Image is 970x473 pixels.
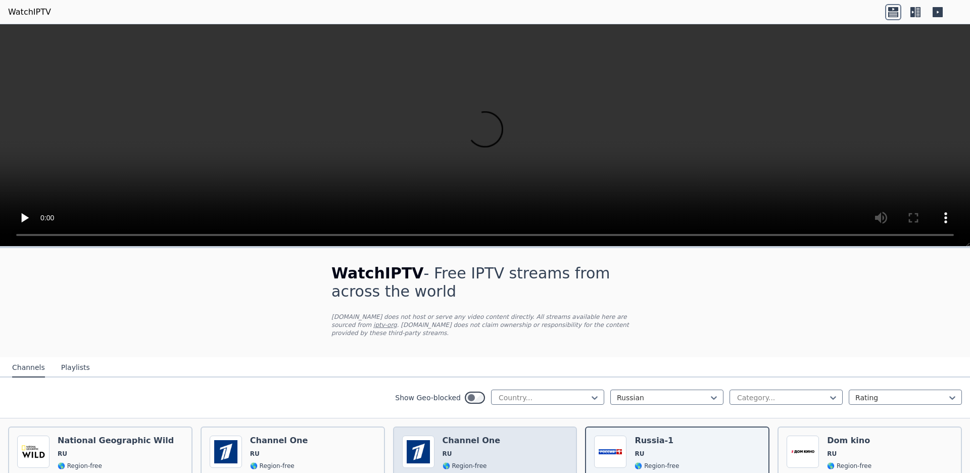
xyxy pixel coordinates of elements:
[827,450,837,458] span: RU
[635,450,644,458] span: RU
[635,436,679,446] h6: Russia-1
[331,264,424,282] span: WatchIPTV
[331,313,639,337] p: [DOMAIN_NAME] does not host or serve any video content directly. All streams available here are s...
[331,264,639,301] h1: - Free IPTV streams from across the world
[443,450,452,458] span: RU
[635,462,679,470] span: 🌎 Region-free
[827,436,871,446] h6: Dom kino
[250,436,308,446] h6: Channel One
[12,358,45,377] button: Channels
[443,462,487,470] span: 🌎 Region-free
[594,436,626,468] img: Russia-1
[250,462,295,470] span: 🌎 Region-free
[58,462,102,470] span: 🌎 Region-free
[61,358,90,377] button: Playlists
[58,450,67,458] span: RU
[250,450,260,458] span: RU
[395,393,461,403] label: Show Geo-blocked
[787,436,819,468] img: Dom kino
[58,436,174,446] h6: National Geographic Wild
[210,436,242,468] img: Channel One
[8,6,51,18] a: WatchIPTV
[373,321,397,328] a: iptv-org
[443,436,500,446] h6: Channel One
[402,436,434,468] img: Channel One
[827,462,871,470] span: 🌎 Region-free
[17,436,50,468] img: National Geographic Wild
